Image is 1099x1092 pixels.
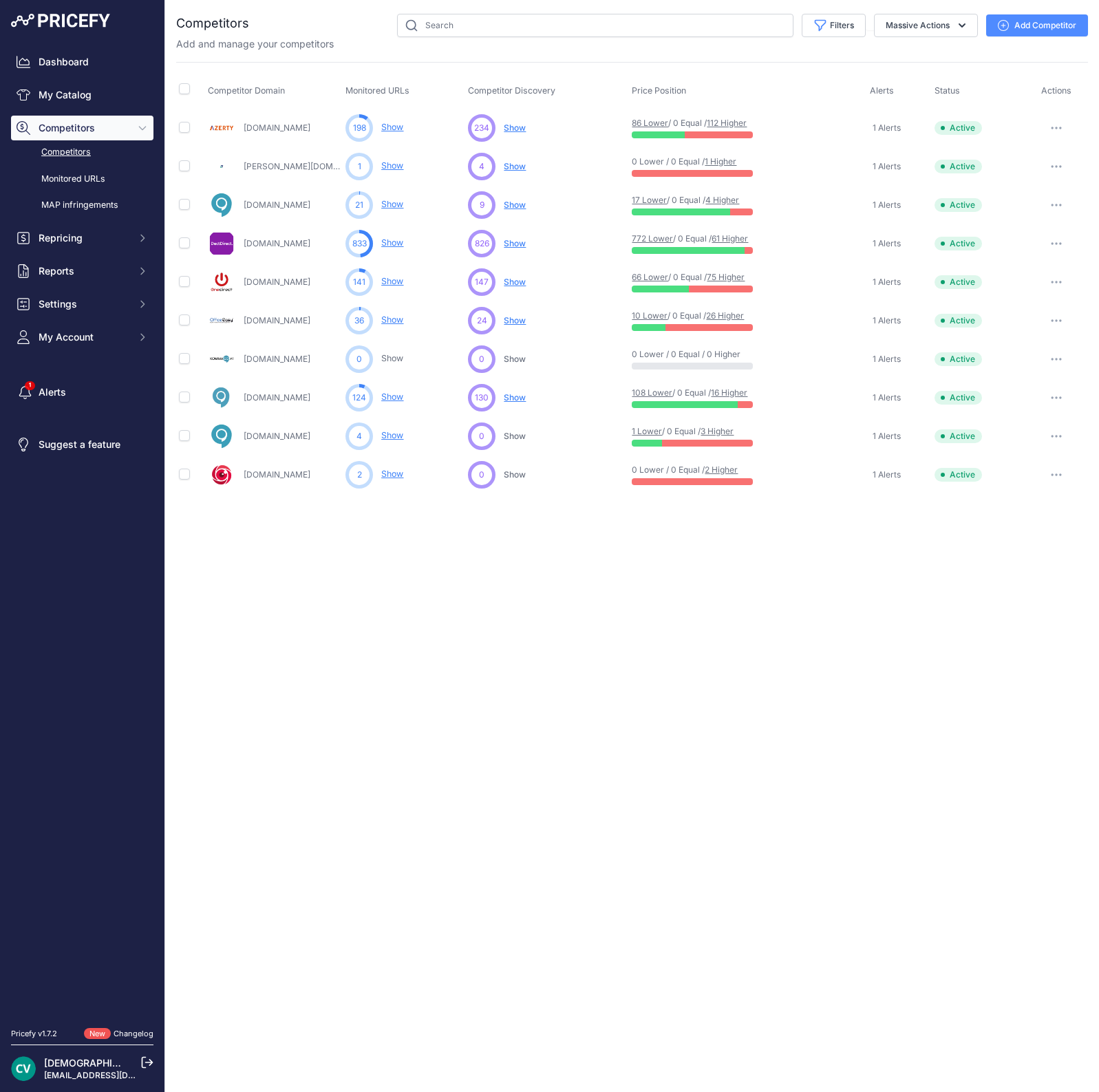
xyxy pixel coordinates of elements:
[381,276,403,286] a: Show
[355,199,363,211] span: 21
[632,310,668,321] a: 10 Lower
[870,468,901,482] a: 1 Alerts
[632,387,720,398] p: / 0 Equal /
[504,277,526,287] span: Show
[354,314,364,327] span: 36
[632,387,672,398] a: 108 Lower
[44,1057,374,1069] a: [DEMOGRAPHIC_DATA][PERSON_NAME] der ree [DEMOGRAPHIC_DATA]
[632,85,686,96] span: Price Position
[381,469,403,479] a: Show
[474,122,489,134] span: 234
[870,429,901,443] a: 1 Alerts
[935,121,982,135] span: Active
[479,430,484,442] span: 0
[870,85,894,96] span: Alerts
[397,14,793,37] input: Search
[244,277,310,287] a: [DOMAIN_NAME]
[44,1070,188,1080] a: [EMAIL_ADDRESS][DOMAIN_NAME]
[504,238,526,248] span: Show
[873,200,901,211] span: 1 Alerts
[11,83,153,107] a: My Catalog
[475,276,489,288] span: 147
[480,199,484,211] span: 9
[504,354,526,364] span: Show
[358,160,361,173] span: 1
[701,426,734,436] a: 3 Higher
[11,167,153,191] a: Monitored URLs
[345,85,409,96] span: Monitored URLs
[11,1028,57,1040] div: Pricefy v1.7.2
[475,237,489,250] span: 826
[11,325,153,350] button: My Account
[381,430,403,440] a: Show
[381,353,403,363] a: Show
[935,275,982,289] span: Active
[11,292,153,317] button: Settings
[935,160,982,173] span: Active
[870,160,901,173] a: 1 Alerts
[632,272,720,283] p: / 0 Equal /
[11,193,153,217] a: MAP infringements
[632,310,720,321] p: / 0 Equal /
[244,161,377,171] a: [PERSON_NAME][DOMAIN_NAME]
[468,85,555,96] span: Competitor Discovery
[244,238,310,248] a: [DOMAIN_NAME]
[11,50,153,74] a: Dashboard
[873,277,901,288] span: 1 Alerts
[706,310,744,321] a: 26 Higher
[244,122,310,133] a: [DOMAIN_NAME]
[504,161,526,171] span: Show
[353,276,365,288] span: 141
[504,431,526,441] span: Show
[935,352,982,366] span: Active
[870,275,901,289] a: 1 Alerts
[873,161,901,172] span: 1 Alerts
[935,198,982,212] span: Active
[381,237,403,248] a: Show
[632,118,720,129] p: / 0 Equal /
[244,354,310,364] a: [DOMAIN_NAME]
[705,195,739,205] a: 4 Higher
[11,140,153,164] a: Competitors
[632,272,668,282] a: 66 Lower
[632,426,662,436] a: 1 Lower
[711,387,747,398] a: 16 Higher
[870,391,901,405] a: 1 Alerts
[870,314,901,328] a: 1 Alerts
[986,14,1088,36] button: Add Competitor
[935,391,982,405] span: Active
[381,392,403,402] a: Show
[477,314,487,327] span: 24
[802,14,866,37] button: Filters
[381,122,403,132] a: Show
[39,264,129,278] span: Reports
[935,314,982,328] span: Active
[479,160,484,173] span: 4
[11,432,153,457] a: Suggest a feature
[39,121,129,135] span: Competitors
[712,233,748,244] a: 61 Higher
[870,237,901,250] a: 1 Alerts
[874,14,978,37] button: Massive Actions
[353,122,366,134] span: 198
[707,118,747,128] a: 112 Higher
[381,314,403,325] a: Show
[352,237,367,250] span: 833
[873,469,901,480] span: 1 Alerts
[1041,85,1071,96] span: Actions
[935,85,960,96] span: Status
[632,195,667,205] a: 17 Lower
[632,156,720,167] p: 0 Lower / 0 Equal /
[632,426,720,437] p: / 0 Equal /
[244,200,310,210] a: [DOMAIN_NAME]
[352,392,366,404] span: 124
[935,429,982,443] span: Active
[479,469,484,481] span: 0
[705,156,736,167] a: 1 Higher
[84,1028,111,1040] span: New
[632,233,720,244] p: / 0 Equal /
[11,226,153,250] button: Repricing
[873,354,901,365] span: 1 Alerts
[244,315,310,325] a: [DOMAIN_NAME]
[870,352,901,366] a: 1 Alerts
